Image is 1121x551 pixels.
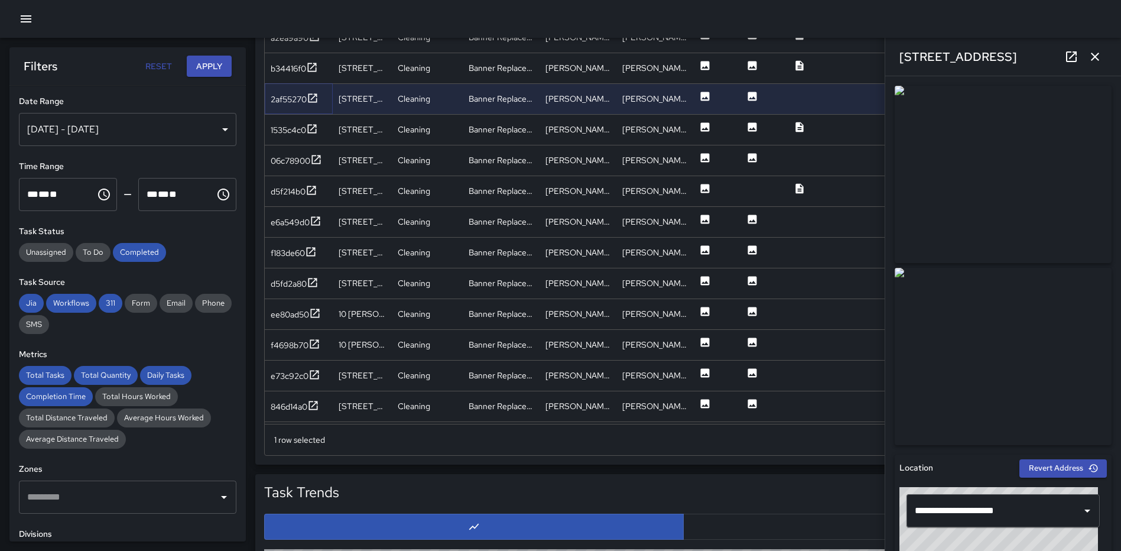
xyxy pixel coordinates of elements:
[160,294,193,313] div: Email
[271,247,305,259] div: f183de60
[333,329,392,360] div: 10 Harry Thomas Way Northeast
[392,53,463,83] div: Cleaning
[616,268,693,299] div: Waverly Phillips
[392,114,463,145] div: Cleaning
[463,114,540,145] div: Banner Replacement
[392,206,463,237] div: Cleaning
[463,237,540,268] div: Banner Replacement
[463,299,540,329] div: Banner Replacement
[392,176,463,206] div: Cleaning
[19,243,73,262] div: Unassigned
[540,145,616,176] div: Foday Sankoh
[616,83,693,114] div: Ruben Lechuga
[392,360,463,391] div: Cleaning
[333,114,392,145] div: 801 North Capitol Street Northeast
[19,294,44,313] div: Jia
[271,307,321,322] button: ee80ad50
[74,370,138,381] span: Total Quantity
[271,277,319,291] button: d5fd2a80
[19,113,236,146] div: [DATE] - [DATE]
[158,190,169,199] span: Minutes
[113,247,166,258] span: Completed
[540,391,616,422] div: Ruben Lechuga
[392,299,463,329] div: Cleaning
[463,176,540,206] div: Banner Replacement
[616,360,693,391] div: Ruben Lechuga
[392,329,463,360] div: Cleaning
[46,297,96,309] span: Workflows
[19,430,126,449] div: Average Distance Traveled
[616,53,693,83] div: Ruben Lechuga
[463,145,540,176] div: Banner Replacement
[19,463,236,476] h6: Zones
[271,63,306,74] div: b34416f0
[616,391,693,422] div: Ruben Lechuga
[24,57,57,76] h6: Filters
[540,114,616,145] div: Richard Young
[616,145,693,176] div: Foday Sankoh
[19,433,126,445] span: Average Distance Traveled
[271,215,321,230] button: e6a549d0
[19,319,49,330] span: SMS
[27,190,38,199] span: Hours
[616,206,693,237] div: Waverly Phillips
[271,401,307,413] div: 846d14a0
[19,225,236,238] h6: Task Status
[271,369,320,384] button: e73c92c0
[117,409,211,427] div: Average Hours Worked
[333,268,392,299] div: 1500 Eckington Place Northeast
[19,391,93,403] span: Completion Time
[271,32,308,44] div: a2ea9a90
[271,31,320,46] button: a2ea9a90
[463,83,540,114] div: Banner Replacement
[50,190,57,199] span: Meridiem
[19,348,236,361] h6: Metrics
[463,53,540,83] div: Banner Replacement
[540,268,616,299] div: Waverly Phillips
[76,243,111,262] div: To Do
[19,412,115,424] span: Total Distance Traveled
[271,92,319,107] button: 2af55270
[264,514,684,540] button: Line Chart
[195,297,232,309] span: Phone
[19,297,44,309] span: Jia
[46,294,96,313] div: Workflows
[271,216,310,228] div: e6a549d0
[160,297,193,309] span: Email
[333,391,392,422] div: 227 Harry Thomas Way Northeast
[333,176,392,206] div: 1520 Eckington Place Northeast
[271,278,307,290] div: d5fd2a80
[333,83,392,114] div: 130 M Street Northeast
[212,183,235,206] button: Choose time, selected time is 11:59 PM
[463,206,540,237] div: Banner Replacement
[216,489,232,505] button: Open
[74,366,138,385] div: Total Quantity
[271,61,318,76] button: b34416f0
[19,528,236,541] h6: Divisions
[271,155,310,167] div: 06c78900
[392,237,463,268] div: Cleaning
[463,268,540,299] div: Banner Replacement
[19,95,236,108] h6: Date Range
[616,329,693,360] div: Waverly Phillips
[540,206,616,237] div: Waverly Phillips
[616,176,693,206] div: Ruben Lechuga
[616,299,693,329] div: Waverly Phillips
[468,521,480,533] svg: Line Chart
[19,247,73,258] span: Unassigned
[540,237,616,268] div: Waverly Phillips
[540,83,616,114] div: Ruben Lechuga
[19,160,236,173] h6: Time Range
[19,387,93,406] div: Completion Time
[540,360,616,391] div: Ruben Lechuga
[125,294,157,313] div: Form
[540,299,616,329] div: Waverly Phillips
[187,56,232,77] button: Apply
[463,329,540,360] div: Banner Replacement
[392,83,463,114] div: Cleaning
[271,124,306,136] div: 1535c4c0
[333,299,392,329] div: 10 Harry Thomas Way Northeast
[271,123,318,138] button: 1535c4c0
[38,190,50,199] span: Minutes
[19,276,236,289] h6: Task Source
